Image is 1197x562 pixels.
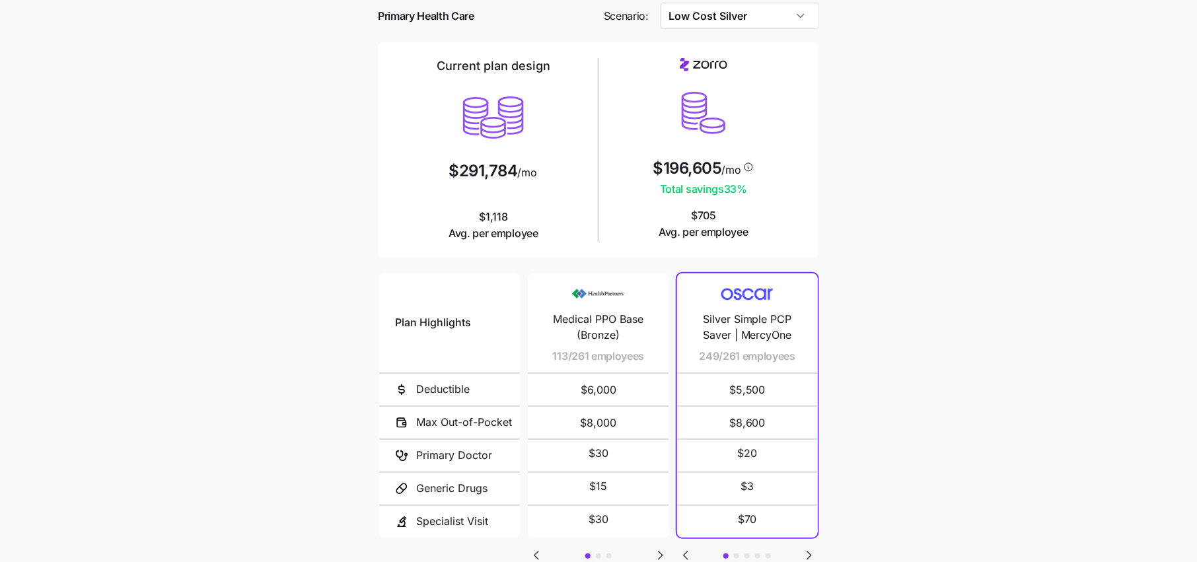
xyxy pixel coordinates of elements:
img: Carrier [721,281,774,306]
span: Primary Doctor [416,447,492,464]
span: Generic Drugs [416,480,488,497]
span: Medical PPO Base (Bronze) [544,311,653,344]
span: $1,118 [449,209,538,242]
span: $20 [737,445,757,462]
span: Primary Health Care [378,8,474,24]
span: /mo [518,167,537,178]
span: /mo [722,164,741,175]
span: Total savings 33 % [653,181,754,197]
span: $291,784 [449,163,517,179]
h2: Current plan design [437,58,550,74]
span: $8,000 [544,407,653,439]
span: 249/261 employees [700,348,796,365]
span: $6,000 [544,374,653,405]
span: $15 [589,478,607,495]
span: Avg. per employee [659,224,748,240]
span: $30 [589,445,608,462]
img: Carrier [572,281,625,306]
span: $196,605 [653,160,721,176]
span: $705 [659,207,748,240]
span: Plan Highlights [395,314,471,331]
span: Scenario: [604,8,649,24]
span: 113/261 employees [553,348,645,365]
span: $8,600 [693,407,802,439]
span: $30 [589,511,608,528]
span: $70 [738,511,757,528]
span: Deductible [416,381,470,398]
span: Max Out-of-Pocket [416,414,512,431]
span: $5,500 [693,374,802,405]
span: Silver Simple PCP Saver | MercyOne [693,311,802,344]
span: $3 [741,478,754,495]
span: Avg. per employee [449,225,538,242]
span: Specialist Visit [416,513,488,530]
